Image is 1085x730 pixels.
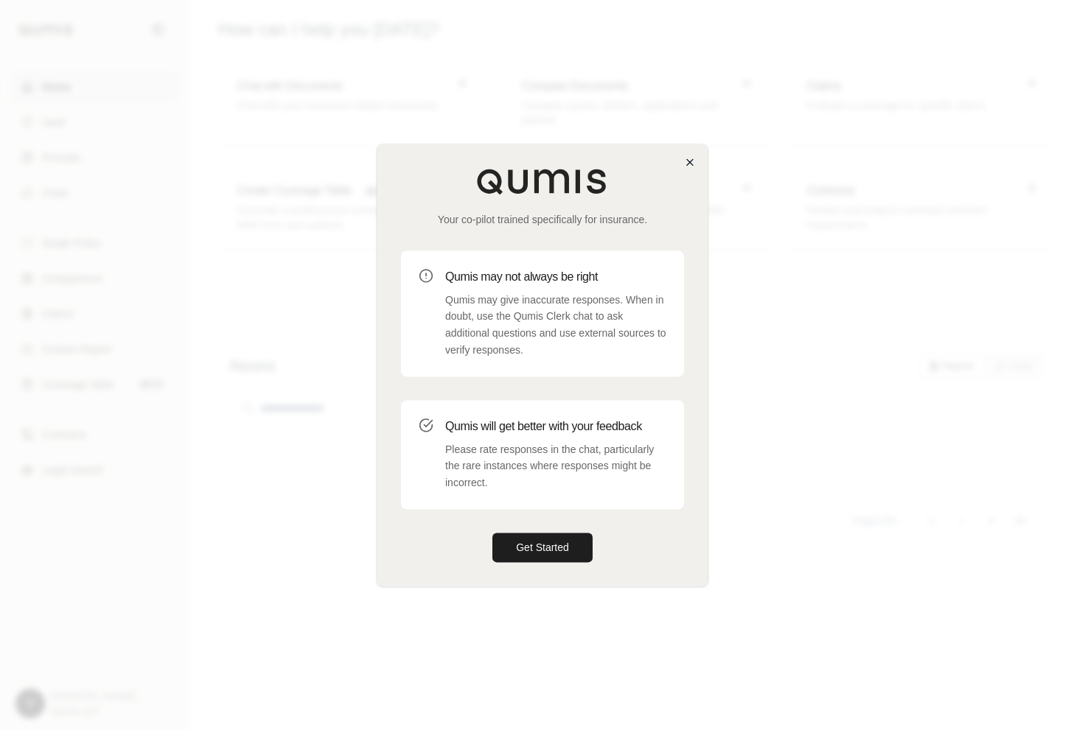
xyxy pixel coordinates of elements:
button: Get Started [492,533,593,562]
img: Qumis Logo [476,168,609,194]
p: Please rate responses in the chat, particularly the rare instances where responses might be incor... [445,441,666,491]
h3: Qumis will get better with your feedback [445,418,666,435]
h3: Qumis may not always be right [445,268,666,286]
p: Your co-pilot trained specifically for insurance. [401,212,684,227]
p: Qumis may give inaccurate responses. When in doubt, use the Qumis Clerk chat to ask additional qu... [445,292,666,359]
